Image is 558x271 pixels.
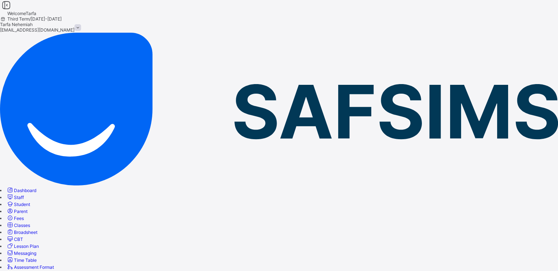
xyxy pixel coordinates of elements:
span: Staff [14,195,24,200]
span: Student [14,202,30,207]
a: Fees [6,216,24,221]
a: Dashboard [6,188,36,193]
span: Time Table [14,257,37,263]
span: Broadsheet [14,230,37,235]
span: CBT [14,236,23,242]
span: Messaging [14,250,36,256]
span: Classes [14,223,30,228]
span: Assessment Format [14,264,54,270]
a: Student [6,202,30,207]
span: Fees [14,216,24,221]
a: Assessment Format [6,264,54,270]
span: Parent [14,209,28,214]
span: Welcome Tarfa [7,11,36,16]
a: Lesson Plan [6,243,39,249]
a: Parent [6,209,28,214]
a: Broadsheet [6,230,37,235]
span: Dashboard [14,188,36,193]
a: Messaging [6,250,36,256]
span: Lesson Plan [14,243,39,249]
a: CBT [6,236,23,242]
a: Classes [6,223,30,228]
a: Staff [6,195,24,200]
a: Time Table [6,257,37,263]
